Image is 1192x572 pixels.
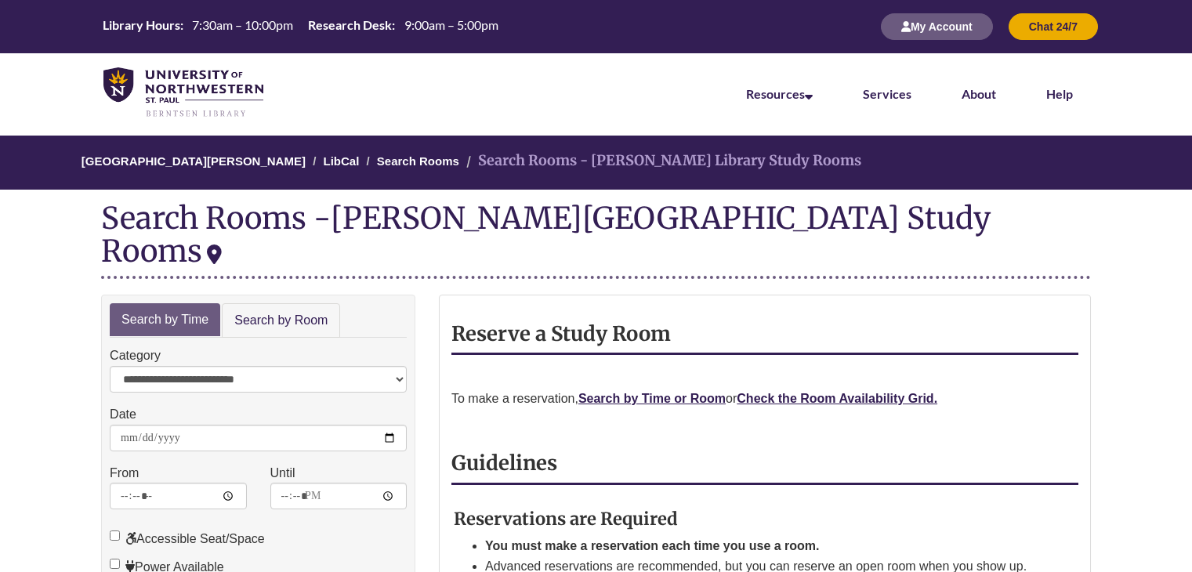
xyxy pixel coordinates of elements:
nav: Breadcrumb [101,136,1091,190]
label: Category [110,346,161,366]
div: [PERSON_NAME][GEOGRAPHIC_DATA] Study Rooms [101,199,991,270]
a: Check the Room Availability Grid. [737,392,937,405]
button: Chat 24/7 [1009,13,1098,40]
table: Hours Today [96,16,504,35]
strong: Reservations are Required [454,508,678,530]
input: Accessible Seat/Space [110,530,120,541]
a: About [962,86,996,101]
a: Help [1046,86,1073,101]
a: Services [863,86,911,101]
div: Search Rooms - [101,201,1091,278]
th: Library Hours: [96,16,186,34]
a: My Account [881,20,993,33]
button: My Account [881,13,993,40]
span: 7:30am – 10:00pm [192,17,293,32]
th: Research Desk: [302,16,397,34]
a: LibCal [323,154,359,168]
a: Search by Time or Room [578,392,726,405]
li: Search Rooms - [PERSON_NAME] Library Study Rooms [462,150,861,172]
a: Search by Time [110,303,220,337]
label: From [110,463,139,483]
label: Accessible Seat/Space [110,529,265,549]
a: Search Rooms [377,154,459,168]
a: Search by Room [222,303,340,338]
a: Chat 24/7 [1009,20,1098,33]
label: Date [110,404,136,425]
p: To make a reservation, or [451,389,1078,409]
strong: You must make a reservation each time you use a room. [485,539,820,552]
a: [GEOGRAPHIC_DATA][PERSON_NAME] [82,154,306,168]
span: 9:00am – 5:00pm [404,17,498,32]
strong: Guidelines [451,451,557,476]
a: Hours Today [96,16,504,37]
input: Power Available [110,559,120,569]
img: UNWSP Library Logo [103,67,263,118]
label: Until [270,463,295,483]
a: Resources [746,86,813,101]
strong: Reserve a Study Room [451,321,671,346]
